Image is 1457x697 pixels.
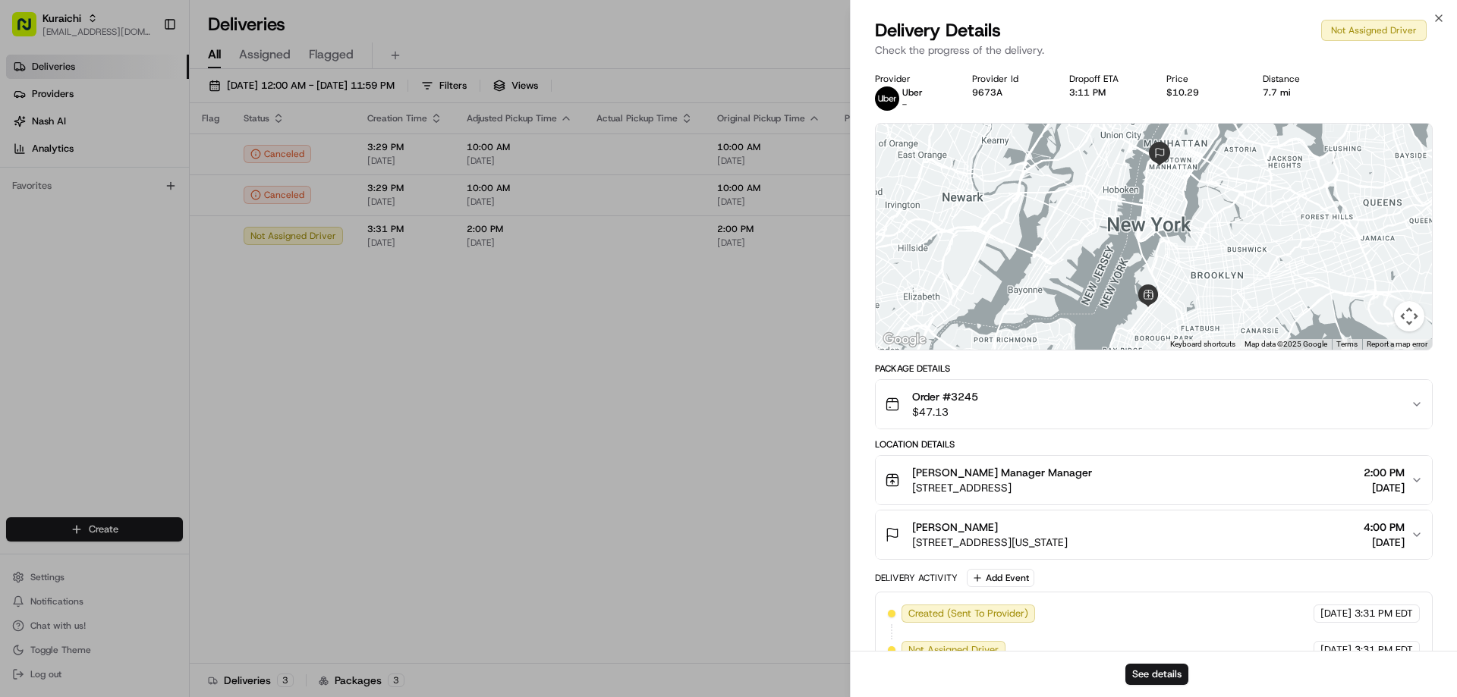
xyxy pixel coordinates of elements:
[1367,340,1427,348] a: Report a map error
[876,456,1432,504] button: [PERSON_NAME] Manager Manager[STREET_ADDRESS]2:00 PM[DATE]
[143,339,244,354] span: API Documentation
[9,333,122,360] a: 📗Knowledge Base
[908,643,999,657] span: Not Assigned Driver
[1364,535,1405,550] span: [DATE]
[30,236,42,248] img: 1736555255976-a54dd68f-1ca7-489b-9aae-adbdc363a1c4
[15,341,27,353] div: 📗
[15,15,46,46] img: Nash
[122,333,250,360] a: 💻API Documentation
[1245,340,1327,348] span: Map data ©2025 Google
[258,149,276,168] button: Start new chat
[212,276,244,288] span: [DATE]
[68,145,249,160] div: Start new chat
[165,235,170,247] span: •
[15,262,39,286] img: Dianne Alexi Soriano
[1364,480,1405,495] span: [DATE]
[1263,86,1336,99] div: 7.7 mi
[876,380,1432,429] button: Order #3245$47.13
[1320,643,1352,657] span: [DATE]
[875,42,1433,58] p: Check the progress of the delivery.
[1069,73,1142,85] div: Dropoff ETA
[15,61,276,85] p: Welcome 👋
[235,194,276,212] button: See all
[1069,86,1142,99] div: 3:11 PM
[151,376,184,388] span: Pylon
[912,535,1068,550] span: [STREET_ADDRESS][US_STATE]
[1336,340,1358,348] a: Terms (opens in new tab)
[876,510,1432,559] button: [PERSON_NAME][STREET_ADDRESS][US_STATE]4:00 PM[DATE]
[173,235,204,247] span: [DATE]
[912,465,1092,480] span: [PERSON_NAME] Manager Manager
[972,86,1002,99] button: 9673A
[30,339,116,354] span: Knowledge Base
[875,438,1433,451] div: Location Details
[15,221,39,250] img: Wisdom Oko
[875,572,958,584] div: Delivery Activity
[912,480,1092,495] span: [STREET_ADDRESS]
[912,389,978,404] span: Order #3245
[1166,73,1239,85] div: Price
[912,520,998,535] span: [PERSON_NAME]
[32,145,59,172] img: 1738778727109-b901c2ba-d612-49f7-a14d-d897ce62d23f
[908,607,1028,620] span: Created (Sent To Provider)
[39,98,250,114] input: Clear
[880,330,930,350] a: Open this area in Google Maps (opens a new window)
[15,145,42,172] img: 1736555255976-a54dd68f-1ca7-489b-9aae-adbdc363a1c4
[1394,301,1424,331] button: Map camera controls
[972,73,1045,85] div: Provider Id
[1355,643,1413,657] span: 3:31 PM EDT
[1263,73,1336,85] div: Distance
[875,86,899,111] img: uber-new-logo.jpeg
[128,341,140,353] div: 💻
[1125,664,1188,685] button: See details
[1355,607,1413,620] span: 3:31 PM EDT
[875,363,1433,375] div: Package Details
[912,404,978,419] span: $47.13
[1166,86,1239,99] div: $10.29
[107,375,184,388] a: Powered byPylon
[967,569,1034,587] button: Add Event
[880,330,930,350] img: Google
[902,99,907,111] span: -
[47,276,201,288] span: [PERSON_NAME] [PERSON_NAME]
[875,18,1001,42] span: Delivery Details
[30,277,42,289] img: 1736555255976-a54dd68f-1ca7-489b-9aae-adbdc363a1c4
[1364,520,1405,535] span: 4:00 PM
[1320,607,1352,620] span: [DATE]
[15,197,102,209] div: Past conversations
[1170,339,1235,350] button: Keyboard shortcuts
[875,73,948,85] div: Provider
[68,160,209,172] div: We're available if you need us!
[47,235,162,247] span: Wisdom [PERSON_NAME]
[204,276,209,288] span: •
[1364,465,1405,480] span: 2:00 PM
[902,86,923,99] span: Uber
